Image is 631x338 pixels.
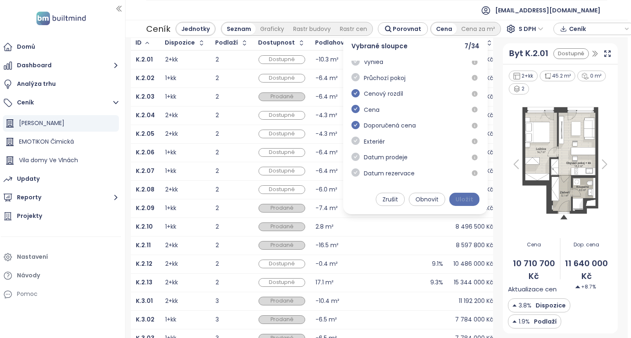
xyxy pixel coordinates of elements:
[17,289,38,299] div: Pomoc
[409,193,445,206] button: Obnovit
[560,257,612,283] span: 11 640 000 Kč
[351,168,360,177] span: check-circle
[364,57,383,66] span: Výhled
[259,260,305,268] div: Dostupné
[258,40,295,45] div: Dostupnost
[136,131,154,137] a: K.2.05
[165,280,178,285] div: 2+kk
[259,297,305,305] div: Prodané
[1,286,121,303] div: Pomoc
[216,131,248,137] div: 2
[165,298,178,304] div: 2+kk
[455,195,473,204] span: Uložit
[136,130,154,138] b: K.2.05
[351,73,360,81] span: check-circle
[136,148,154,156] b: K.2.06
[315,40,371,45] div: Podlahová plocha
[136,76,154,81] a: K.2.02
[459,298,493,304] div: 11 192 200 Kč
[540,71,576,82] div: 45.2 m²
[1,267,121,284] a: Návody
[136,204,154,212] b: K.2.09
[1,189,121,206] button: Reporty
[456,243,493,248] div: 8 597 800 Kč
[136,298,153,304] a: K.3.01
[259,74,305,83] div: Dostupné
[560,241,612,249] span: Dop. cena
[17,211,42,221] div: Projekty
[177,23,214,35] div: Jednotky
[453,261,493,267] div: 10 486 000 Kč
[136,278,152,286] b: K.2.13
[351,105,360,113] span: check-circle
[136,168,154,174] a: K.2.07
[364,89,403,98] span: Cenový rozdíl
[3,115,119,132] div: [PERSON_NAME]
[315,280,334,285] div: 17.1 m²
[136,74,154,82] b: K.2.02
[136,206,154,211] a: K.2.09
[136,113,155,118] a: K.2.04
[519,23,543,35] span: S DPH
[135,40,142,45] div: ID
[430,280,443,285] div: 9.3%
[351,153,360,161] span: check-circle
[165,40,195,45] div: Dispozice
[136,224,153,229] a: K.2.10
[455,224,493,229] div: 8 496 500 Kč
[165,224,176,229] div: 1+kk
[3,134,119,150] div: EMOTIKON Čimická
[136,150,154,155] a: K.2.06
[222,23,256,35] div: Seznam
[259,55,305,64] div: Dostupné
[495,0,600,20] span: [EMAIL_ADDRESS][DOMAIN_NAME]
[216,243,248,248] div: 2
[364,137,385,146] span: Exteriér
[509,71,538,82] div: 2+kk
[165,94,176,99] div: 1+kk
[315,94,338,99] div: -6.4 m²
[1,208,121,225] a: Projekty
[216,187,248,192] div: 2
[315,168,338,174] div: -6.4 m²
[315,243,339,248] div: -16.5 m²
[136,222,153,231] b: K.2.10
[351,89,360,97] span: check-circle
[315,150,338,155] div: -6.4 m²
[315,224,334,229] div: 2.8 m²
[1,76,121,92] a: Analýza trhu
[364,153,408,162] span: Datum prodeje
[216,150,248,155] div: 2
[577,71,606,82] div: 0 m²
[216,168,248,174] div: 2
[259,111,305,120] div: Dostupné
[165,317,176,322] div: 1+kk
[216,317,248,322] div: 3
[315,298,339,304] div: -10.4 m²
[17,270,40,281] div: Návody
[216,76,248,81] div: 2
[136,92,154,101] b: K.2.03
[17,42,35,52] div: Domů
[165,150,176,155] div: 1+kk
[376,193,405,206] button: Zrušit
[136,280,152,285] a: K.2.13
[216,113,248,118] div: 2
[382,195,398,204] span: Zrušit
[136,243,151,248] a: K.2.11
[136,241,151,249] b: K.2.11
[216,57,248,62] div: 2
[136,185,154,194] b: K.2.08
[432,23,457,35] div: Cena
[512,317,517,326] img: Decrease
[256,23,289,35] div: Graficky
[136,55,153,64] b: K.2.01
[455,317,493,322] div: 7 784 000 Kč
[165,131,178,137] div: 2+kk
[136,317,154,322] a: K.3.02
[364,121,416,130] span: Doporučená cena
[259,204,305,213] div: Prodané
[378,22,428,35] button: Porovnat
